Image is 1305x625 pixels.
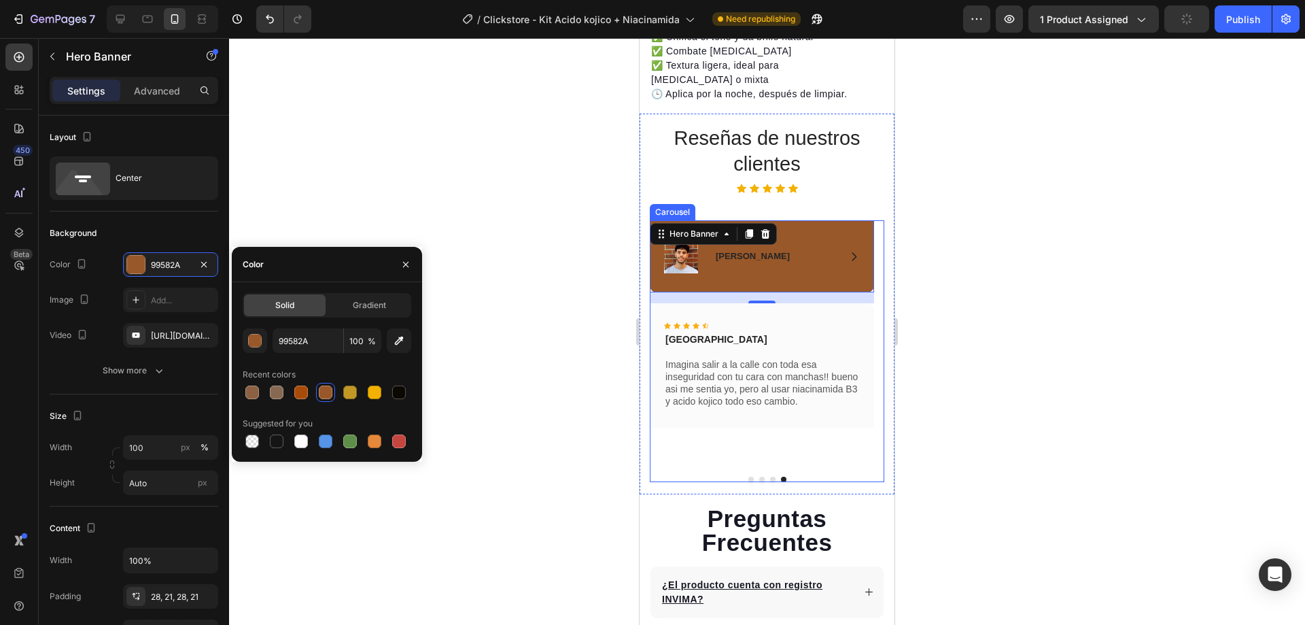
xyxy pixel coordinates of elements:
p: Settings [67,84,105,98]
button: Publish [1215,5,1272,33]
div: Suggested for you [243,418,313,430]
div: Add... [151,294,215,307]
div: Width [50,554,72,567]
div: Publish [1226,12,1260,27]
div: Recent colors [243,369,296,381]
span: 1 product assigned [1040,12,1128,27]
p: Hero Banner [66,48,181,65]
label: Width [50,441,72,454]
div: Center [116,163,198,194]
p: 7 [89,11,95,27]
div: 28, 21, 28, 21 [151,591,215,603]
div: Layout [50,129,95,147]
div: [URL][DOMAIN_NAME] [151,330,215,342]
button: % [177,439,194,456]
div: 99582A [151,259,190,271]
iframe: Design area [640,38,894,625]
span: Need republishing [726,13,795,25]
div: Image [50,291,92,309]
span: Gradient [353,299,386,311]
div: Color [50,256,90,274]
button: Show more [50,358,218,383]
div: Size [50,407,86,426]
label: Height [50,477,75,489]
span: / [477,12,481,27]
button: 7 [5,5,101,33]
input: px [123,471,218,495]
p: Advanced [134,84,180,98]
div: Open Intercom Messenger [1259,558,1291,591]
div: px [181,441,190,454]
div: Undo/Redo [256,5,311,33]
div: 450 [13,145,33,156]
input: px% [123,435,218,460]
div: Beta [10,249,33,260]
div: Color [243,258,264,271]
div: % [201,441,209,454]
span: px [198,477,207,488]
span: Solid [275,299,294,311]
button: 1 product assigned [1028,5,1159,33]
input: Auto [124,548,217,573]
button: px [196,439,213,456]
span: Clickstore - Kit Acido kojico + Niacinamida [483,12,680,27]
input: Eg: FFFFFF [273,328,343,353]
div: Content [50,520,99,538]
div: Padding [50,590,81,603]
span: % [368,335,376,348]
div: Background [50,227,97,239]
div: Video [50,326,90,345]
div: Show more [103,364,166,377]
